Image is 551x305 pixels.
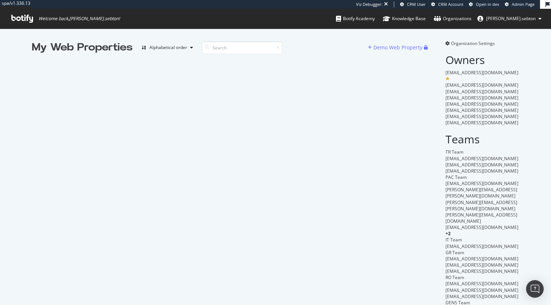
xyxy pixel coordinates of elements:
[445,101,518,107] span: [EMAIL_ADDRESS][DOMAIN_NAME]
[445,95,518,101] span: [EMAIL_ADDRESS][DOMAIN_NAME]
[368,42,424,53] button: Demo Web Property
[434,9,472,29] a: Organizations
[445,268,518,274] span: [EMAIL_ADDRESS][DOMAIN_NAME]
[445,249,519,256] div: GR Team
[356,1,382,7] div: Viz Debugger:
[476,1,499,7] span: Open in dev
[445,274,519,280] div: RO Team
[445,107,518,113] span: [EMAIL_ADDRESS][DOMAIN_NAME]
[445,224,518,230] span: [EMAIL_ADDRESS][DOMAIN_NAME]
[438,1,463,7] span: CRM Account
[445,89,518,95] span: [EMAIL_ADDRESS][DOMAIN_NAME]
[445,120,518,126] span: [EMAIL_ADDRESS][DOMAIN_NAME]
[445,230,451,237] span: + 2
[445,174,519,180] div: PAC Team
[400,1,426,7] a: CRM User
[336,9,375,29] a: Botify Academy
[32,40,133,55] div: My Web Properties
[445,69,518,76] span: [EMAIL_ADDRESS][DOMAIN_NAME]
[445,133,519,145] h2: Teams
[368,44,424,50] a: Demo Web Property
[445,54,519,66] h2: Owners
[445,237,519,243] div: IT Team
[445,243,518,249] span: [EMAIL_ADDRESS][DOMAIN_NAME]
[486,15,536,22] span: anne.sebton
[373,44,422,51] div: Demo Web Property
[445,168,518,174] span: [EMAIL_ADDRESS][DOMAIN_NAME]
[445,280,518,287] span: [EMAIL_ADDRESS][DOMAIN_NAME]
[445,149,519,155] div: TR Team
[445,187,517,199] span: [PERSON_NAME][EMAIL_ADDRESS][PERSON_NAME][DOMAIN_NAME]
[445,199,517,212] span: [PERSON_NAME][EMAIL_ADDRESS][PERSON_NAME][DOMAIN_NAME]
[434,15,472,22] div: Organizations
[445,82,518,88] span: [EMAIL_ADDRESS][DOMAIN_NAME]
[383,9,426,29] a: Knowledge Base
[149,45,187,50] div: Alphabetical order
[512,1,535,7] span: Admin Page
[469,1,499,7] a: Open in dev
[472,13,547,25] button: [PERSON_NAME].sebton
[445,287,518,293] span: [EMAIL_ADDRESS][DOMAIN_NAME]
[445,262,518,268] span: [EMAIL_ADDRESS][DOMAIN_NAME]
[445,155,518,162] span: [EMAIL_ADDRESS][DOMAIN_NAME]
[451,40,495,46] span: Organization Settings
[336,15,375,22] div: Botify Academy
[383,15,426,22] div: Knowledge Base
[38,16,120,22] span: Welcome back, [PERSON_NAME].sebton !
[445,180,518,187] span: [EMAIL_ADDRESS][DOMAIN_NAME]
[445,293,518,300] span: [EMAIL_ADDRESS][DOMAIN_NAME]
[431,1,463,7] a: CRM Account
[445,212,517,224] span: [PERSON_NAME][EMAIL_ADDRESS][DOMAIN_NAME]
[138,42,196,53] button: Alphabetical order
[445,162,518,168] span: [EMAIL_ADDRESS][DOMAIN_NAME]
[202,41,282,54] input: Search
[445,113,518,120] span: [EMAIL_ADDRESS][DOMAIN_NAME]
[526,280,544,298] div: Open Intercom Messenger
[505,1,535,7] a: Admin Page
[445,256,518,262] span: [EMAIL_ADDRESS][DOMAIN_NAME]
[407,1,426,7] span: CRM User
